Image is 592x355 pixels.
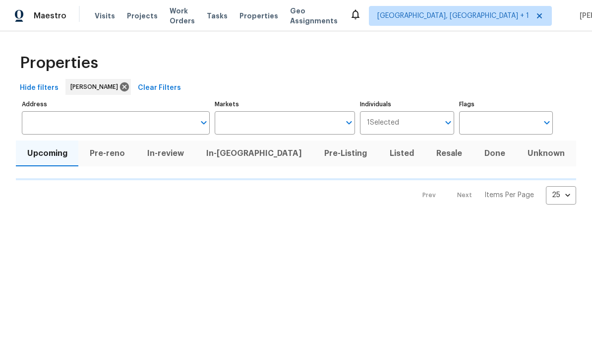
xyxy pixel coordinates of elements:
span: Geo Assignments [290,6,338,26]
label: Flags [459,101,553,107]
span: Unknown [523,146,570,160]
span: Hide filters [20,82,59,94]
button: Open [441,116,455,130]
span: Upcoming [22,146,72,160]
span: Projects [127,11,158,21]
span: 1 Selected [367,119,399,127]
button: Open [540,116,554,130]
span: In-review [142,146,189,160]
span: Pre-Listing [319,146,372,160]
span: Work Orders [170,6,195,26]
span: Pre-reno [84,146,130,160]
button: Open [197,116,211,130]
span: [GEOGRAPHIC_DATA], [GEOGRAPHIC_DATA] + 1 [377,11,529,21]
span: Properties [239,11,278,21]
span: Properties [20,58,98,68]
label: Markets [215,101,355,107]
span: [PERSON_NAME] [70,82,122,92]
span: Clear Filters [138,82,181,94]
span: In-[GEOGRAPHIC_DATA] [201,146,307,160]
span: Listed [384,146,419,160]
span: Tasks [207,12,228,19]
p: Items Per Page [484,190,534,200]
span: Visits [95,11,115,21]
button: Hide filters [16,79,62,97]
button: Open [342,116,356,130]
nav: Pagination Navigation [413,186,576,205]
div: 25 [546,182,576,208]
span: Maestro [34,11,66,21]
button: Clear Filters [134,79,185,97]
label: Individuals [360,101,454,107]
span: Done [479,146,511,160]
div: [PERSON_NAME] [65,79,131,95]
label: Address [22,101,210,107]
span: Resale [431,146,467,160]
